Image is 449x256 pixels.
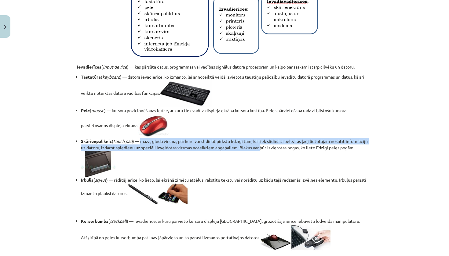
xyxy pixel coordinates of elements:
em: touch pad [113,138,133,144]
em: stylus [95,177,106,183]
li: ( ) — ievadierīce, ar kuru pārvieto kursoru displeja [GEOGRAPHIC_DATA], grozot šajā ierīcē iebūvē... [81,218,372,252]
em: keyboard [102,74,120,80]
strong: Skārienpaliknis [81,138,112,144]
strong: Pele [81,108,90,113]
li: ( ) — kursora pozicionēšanas ierīce, ar kuru tiek vadīta displeja ekrāna kursora kustība. Peles p... [81,107,372,138]
li: ( ) — datora ievadierīce, ko izmanto, lai ar noteiktā veidā izvietotu taustiņu palīdzību ievadītu... [81,74,372,107]
strong: Kursorbumba [81,218,108,224]
strong: Irbulis [81,177,93,183]
em: trackball [110,218,127,224]
strong: Tastatūra [81,74,101,80]
li: ( ) — maza, gluda virsma, pār kuru var slidināt pirkstu līdzīgi tam, kā tiek slidināta pele. Tas ... [81,138,372,177]
p: ( ) — kas pārsūta datus, programmas vai vadības signālus datora procesoram un kalpo par saskarni ... [77,64,372,70]
li: ( ) — rādītājierīce, ko lieto, lai ekrānā zīmētu attēlus, rakstītu tekstu vai norādītu uz kādu ta... [81,177,372,205]
strong: Ievadierīces [77,64,101,69]
em: input device [103,64,127,69]
em: mouse [91,108,104,113]
img: icon-close-lesson-0947bae3869378f0d4975bcd49f059093ad1ed9edebbc8119c70593378902aed.svg [4,25,6,29]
